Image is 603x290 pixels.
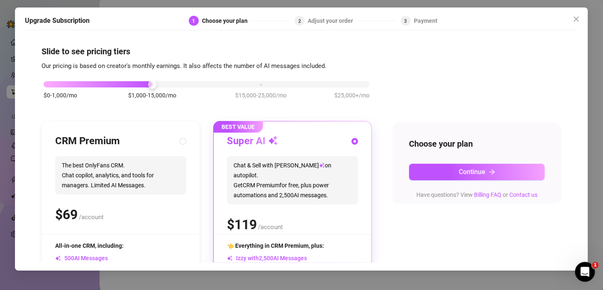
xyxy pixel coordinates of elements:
span: $ [227,217,257,232]
div: Choose your plan [202,16,253,26]
a: Contact us [509,191,537,198]
span: Have questions? View or [416,191,537,198]
span: $25,000+/mo [334,91,370,100]
span: /account [258,223,283,231]
div: Adjust your order [308,16,358,26]
h3: Super AI [227,135,278,148]
button: Close [570,12,583,26]
span: Continue [459,168,485,176]
span: Our pricing is based on creator's monthly earnings. It also affects the number of AI messages inc... [41,62,326,69]
span: $0-1,000/mo [44,91,77,100]
span: AI Messages [55,255,108,261]
span: 2 [298,18,301,24]
span: /account [79,213,104,221]
iframe: Intercom live chat [575,262,595,282]
span: The best OnlyFans CRM. Chat copilot, analytics, and tools for managers. Limited AI Messages. [55,156,186,194]
h3: CRM Premium [55,135,120,148]
h5: Upgrade Subscription [25,16,90,26]
h4: Slide to see pricing tiers [41,45,561,57]
span: Izzy with AI Messages [227,255,307,261]
span: $ [55,207,78,222]
span: 👈 Everything in CRM Premium, plus: [227,242,324,249]
span: close [573,16,580,22]
button: Continuearrow-right [409,163,545,180]
span: 1 [192,18,195,24]
span: arrow-right [489,168,495,175]
a: Billing FAQ [474,191,501,198]
div: Payment [414,16,438,26]
span: $15,000-25,000/mo [235,91,287,100]
span: 3 [404,18,407,24]
span: Chat & Sell with [PERSON_NAME] on autopilot. Get CRM Premium for free, plus power automations and... [227,156,358,204]
span: BEST VALUE [213,121,263,133]
span: 1 [592,262,598,268]
span: Close [570,16,583,22]
h4: Choose your plan [409,138,545,149]
span: $1,000-15,000/mo [128,91,176,100]
span: All-in-one CRM, including: [55,242,124,249]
